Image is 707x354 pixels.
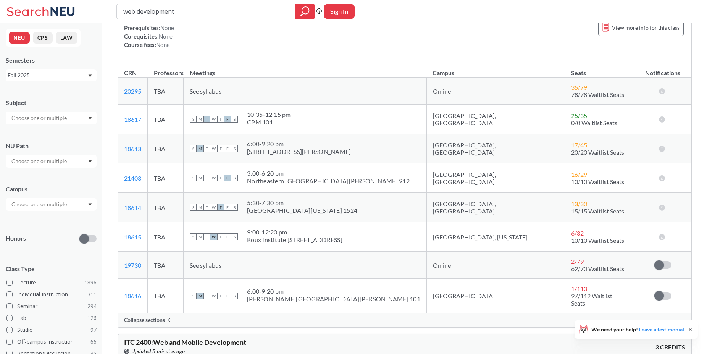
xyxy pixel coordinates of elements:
[184,61,427,78] th: Meetings
[565,61,634,78] th: Seats
[6,155,97,168] div: Dropdown arrow
[6,301,97,311] label: Seminar
[203,204,210,211] span: T
[6,198,97,211] div: Dropdown arrow
[571,84,587,91] span: 35 / 79
[231,293,238,299] span: S
[426,61,565,78] th: Campus
[247,288,420,295] div: 6:00 - 9:20 pm
[571,119,617,126] span: 0/0 Waitlist Seats
[124,69,137,77] div: CRN
[197,204,203,211] span: M
[160,24,174,31] span: None
[148,279,184,313] td: TBA
[655,343,685,351] span: 3 CREDITS
[197,175,203,181] span: M
[87,302,97,310] span: 294
[87,290,97,299] span: 311
[203,233,210,240] span: T
[247,170,410,177] div: 3:00 - 6:20 pm
[124,15,254,49] div: NUPaths: Prerequisites: Corequisites: Course fees:
[6,289,97,299] label: Individual Instruction
[224,145,231,152] span: F
[203,145,210,152] span: T
[210,204,217,211] span: W
[190,262,221,269] span: See syllabus
[231,116,238,123] span: S
[571,149,624,156] span: 20/20 Waitlist Seats
[324,4,355,19] button: Sign In
[190,87,221,95] span: See syllabus
[426,78,565,105] td: Online
[634,61,691,78] th: Notifications
[197,293,203,299] span: M
[123,5,290,18] input: Class, professor, course number, "phrase"
[247,177,410,185] div: Northeastern [GEOGRAPHIC_DATA][PERSON_NAME] 912
[571,207,624,215] span: 15/15 Waitlist Seats
[156,41,170,48] span: None
[8,113,72,123] input: Choose one or multiple
[197,145,203,152] span: M
[571,171,587,178] span: 16 / 29
[571,91,624,98] span: 78/78 Waitlist Seats
[203,293,210,299] span: T
[426,193,565,222] td: [GEOGRAPHIC_DATA], [GEOGRAPHIC_DATA]
[190,233,197,240] span: S
[247,295,420,303] div: [PERSON_NAME][GEOGRAPHIC_DATA][PERSON_NAME] 101
[217,204,224,211] span: T
[224,175,231,181] span: F
[190,293,197,299] span: S
[571,141,587,149] span: 17 / 45
[571,265,624,272] span: 62/70 Waitlist Seats
[88,117,92,120] svg: Dropdown arrow
[203,116,210,123] span: T
[124,175,141,182] a: 21403
[33,32,53,44] button: CPS
[231,233,238,240] span: S
[247,148,351,155] div: [STREET_ADDRESS][PERSON_NAME]
[159,33,173,40] span: None
[210,233,217,240] span: W
[124,262,141,269] a: 19730
[571,258,584,265] span: 2 / 79
[148,105,184,134] td: TBA
[148,193,184,222] td: TBA
[217,116,224,123] span: T
[231,175,238,181] span: S
[571,112,587,119] span: 25 / 35
[247,199,357,207] div: 5:30 - 7:30 pm
[224,116,231,123] span: F
[124,87,141,95] a: 20295
[56,32,77,44] button: LAW
[6,278,97,288] label: Lecture
[148,222,184,252] td: TBA
[148,134,184,163] td: TBA
[6,142,97,150] div: NU Path
[6,56,97,65] div: Semesters
[6,325,97,335] label: Studio
[247,140,351,148] div: 6:00 - 9:20 pm
[124,317,165,323] span: Collapse sections
[148,252,184,279] td: TBA
[224,293,231,299] span: F
[426,105,565,134] td: [GEOGRAPHIC_DATA], [GEOGRAPHIC_DATA]
[571,178,624,185] span: 10/10 Waitlist Seats
[124,292,141,299] a: 18616
[118,313,691,327] div: Collapse sections
[124,204,141,211] a: 18614
[84,278,97,287] span: 1896
[88,160,92,163] svg: Dropdown arrow
[426,222,565,252] td: [GEOGRAPHIC_DATA], [US_STATE]
[231,204,238,211] span: S
[571,292,612,307] span: 97/112 Waitlist Seats
[224,204,231,211] span: F
[6,265,97,273] span: Class Type
[247,228,342,236] div: 9:00 - 12:20 pm
[90,326,97,334] span: 97
[6,337,97,347] label: Off-campus instruction
[300,6,310,17] svg: magnifying glass
[8,157,72,166] input: Choose one or multiple
[426,279,565,313] td: [GEOGRAPHIC_DATA]
[639,326,684,333] a: Leave a testimonial
[571,230,584,237] span: 6 / 32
